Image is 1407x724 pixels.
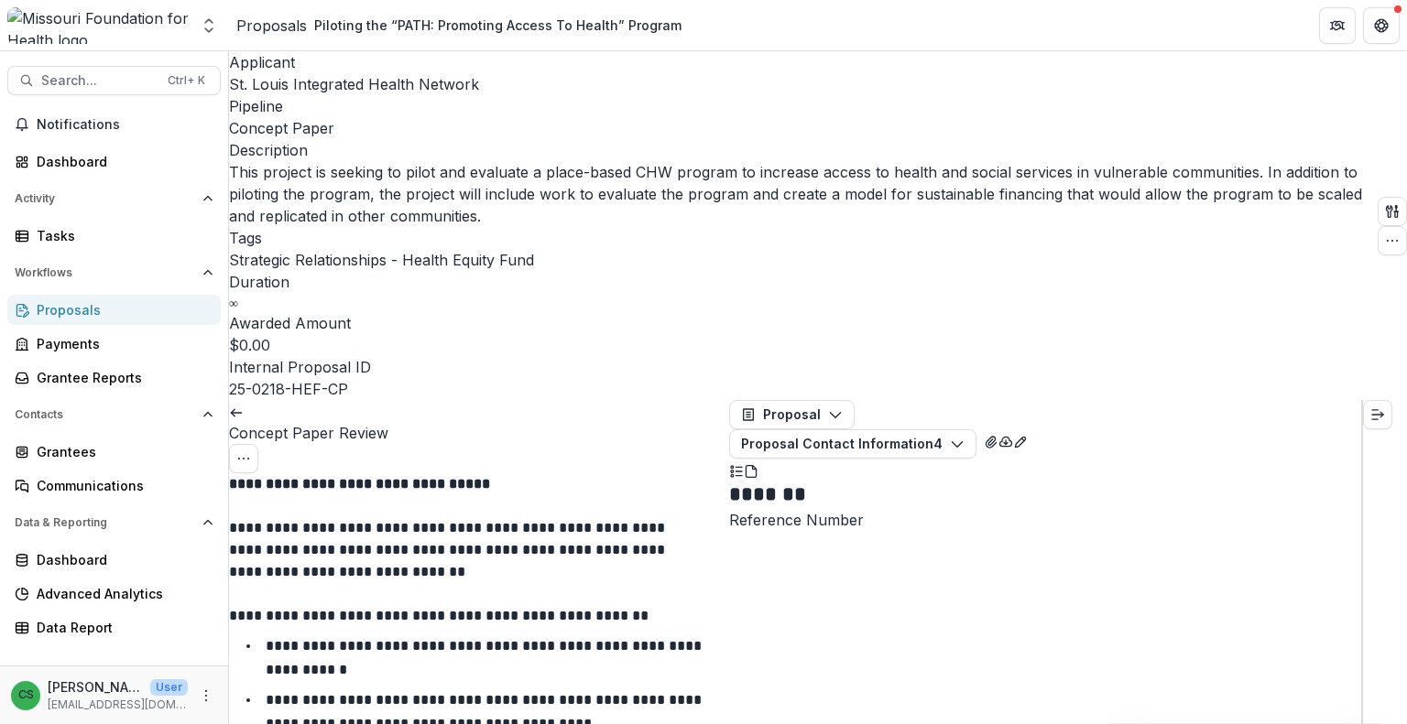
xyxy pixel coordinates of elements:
a: Tasks [7,221,221,251]
button: Open entity switcher [196,7,222,44]
a: Communications [7,470,221,501]
button: PDF view [744,459,758,481]
span: Activity [15,192,195,205]
p: Reference Number [729,509,1361,531]
div: Proposals [37,300,206,319]
span: Search... [41,73,157,89]
span: Contacts [15,408,195,421]
button: Open Contacts [7,400,221,429]
a: Dashboard [7,146,221,177]
button: Open Data & Reporting [7,508,221,537]
nav: breadcrumb [236,12,689,38]
a: Proposals [7,295,221,325]
div: Piloting the “PATH: Promoting Access To Health” Program [314,16,682,35]
a: Advanced Analytics [7,578,221,609]
div: Tasks [37,226,206,245]
span: Data & Reporting [15,516,195,529]
p: Description [229,139,1370,161]
p: 25-0218-HEF-CP [229,378,348,400]
p: Internal Proposal ID [229,356,1370,378]
p: Awarded Amount [229,312,1370,334]
button: Search... [7,66,221,95]
h3: Concept Paper Review [229,422,729,444]
div: Advanced Analytics [37,584,206,603]
p: ∞ [229,293,238,312]
button: Partners [1319,7,1356,44]
p: This project is seeking to pilot and evaluate a place-based CHW program to increase access to hea... [229,161,1370,227]
button: Edit as form [1013,429,1028,451]
a: Grantees [7,437,221,467]
p: Tags [229,227,1370,249]
p: [EMAIL_ADDRESS][DOMAIN_NAME] [48,697,188,713]
a: Grantee Reports [7,362,221,393]
button: Plaintext view [729,459,744,481]
div: Communications [37,476,206,495]
a: Proposals [236,15,307,37]
p: Duration [229,271,1370,293]
img: Missouri Foundation for Health logo [7,7,189,44]
p: Concept Paper [229,117,334,139]
a: Payments [7,329,221,359]
span: Notifications [37,117,213,133]
div: Payments [37,334,206,353]
span: Workflows [15,266,195,279]
div: Data Report [37,618,206,637]
div: Dashboard [37,152,206,171]
div: Grantee Reports [37,368,206,387]
p: Applicant [229,51,1370,73]
button: Open Activity [7,184,221,213]
p: Pipeline [229,95,1370,117]
button: Open Workflows [7,258,221,287]
div: Ctrl + K [164,70,209,91]
button: Expand right [1363,400,1392,429]
button: Proposal [729,400,855,429]
button: View Attached Files [984,429,998,451]
a: Data Report [7,612,221,643]
a: St. Louis Integrated Health Network [229,75,479,93]
div: Grantees [37,442,206,461]
p: [PERSON_NAME] [48,677,143,697]
a: Dashboard [7,545,221,575]
button: More [195,685,217,707]
button: Proposal Contact Information4 [729,429,976,459]
button: Options [229,444,258,473]
div: Dashboard [37,550,206,569]
button: Get Help [1363,7,1400,44]
span: Strategic Relationships - Health Equity Fund [229,251,534,269]
button: Notifications [7,110,221,139]
p: User [150,679,188,696]
p: $0.00 [229,334,270,356]
div: Chase Shiflet [18,689,34,701]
